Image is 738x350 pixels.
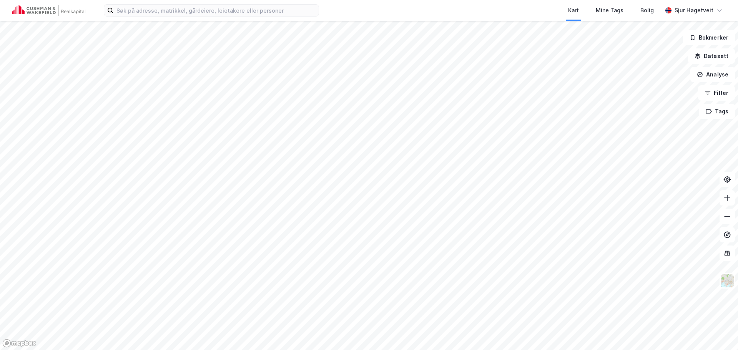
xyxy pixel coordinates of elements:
[12,5,85,16] img: cushman-wakefield-realkapital-logo.202ea83816669bd177139c58696a8fa1.svg
[700,313,738,350] iframe: Chat Widget
[675,6,713,15] div: Sjur Høgetveit
[640,6,654,15] div: Bolig
[700,313,738,350] div: Kontrollprogram for chat
[596,6,623,15] div: Mine Tags
[568,6,579,15] div: Kart
[113,5,319,16] input: Søk på adresse, matrikkel, gårdeiere, leietakere eller personer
